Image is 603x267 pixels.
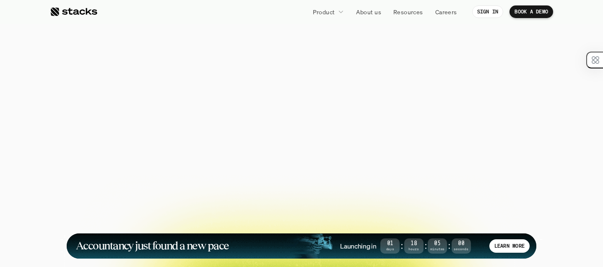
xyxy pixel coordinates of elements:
strong: : [424,241,428,251]
h1: Accountancy just found a new pace [76,241,229,251]
span: Minutes [428,248,447,251]
a: Case study [94,213,146,250]
span: Days [380,248,400,251]
p: LEARN MORE [494,243,525,249]
span: 18 [404,241,424,246]
span: 00 [452,241,471,246]
p: About us [356,8,381,16]
a: About us [351,4,386,19]
span: Reimagined. [197,89,406,127]
p: EXPLORE PRODUCT [309,181,374,194]
span: The [143,50,209,88]
p: Product [313,8,335,16]
p: BOOK A DEMO [229,181,276,194]
a: Accountancy just found a new paceLaunching in01Days:18Hours:05Minutes:00SecondsLEARN MORE [67,233,536,259]
a: BOOK A DEMO [509,5,553,18]
span: Seconds [452,248,471,251]
span: Hours [404,248,424,251]
strong: : [400,241,404,251]
p: Careers [435,8,457,16]
a: EXPLORE PRODUCT [295,177,389,198]
span: 01 [380,241,400,246]
span: close. [368,51,460,89]
a: SIGN IN [472,5,504,18]
h4: Launching in [340,241,376,251]
p: Resources [393,8,423,16]
p: SIGN IN [477,9,499,15]
strong: : [447,241,451,251]
span: financial [216,50,361,88]
a: Case study [155,213,207,250]
p: Close your books faster, smarter, and risk-free with Stacks, the AI tool for accounting teams. [197,136,406,162]
a: Case study [336,213,388,250]
p: BOOK A DEMO [515,9,548,15]
a: BOOK A DEMO [214,177,291,198]
span: 05 [428,241,447,246]
a: Resources [388,4,428,19]
a: Careers [430,4,462,19]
